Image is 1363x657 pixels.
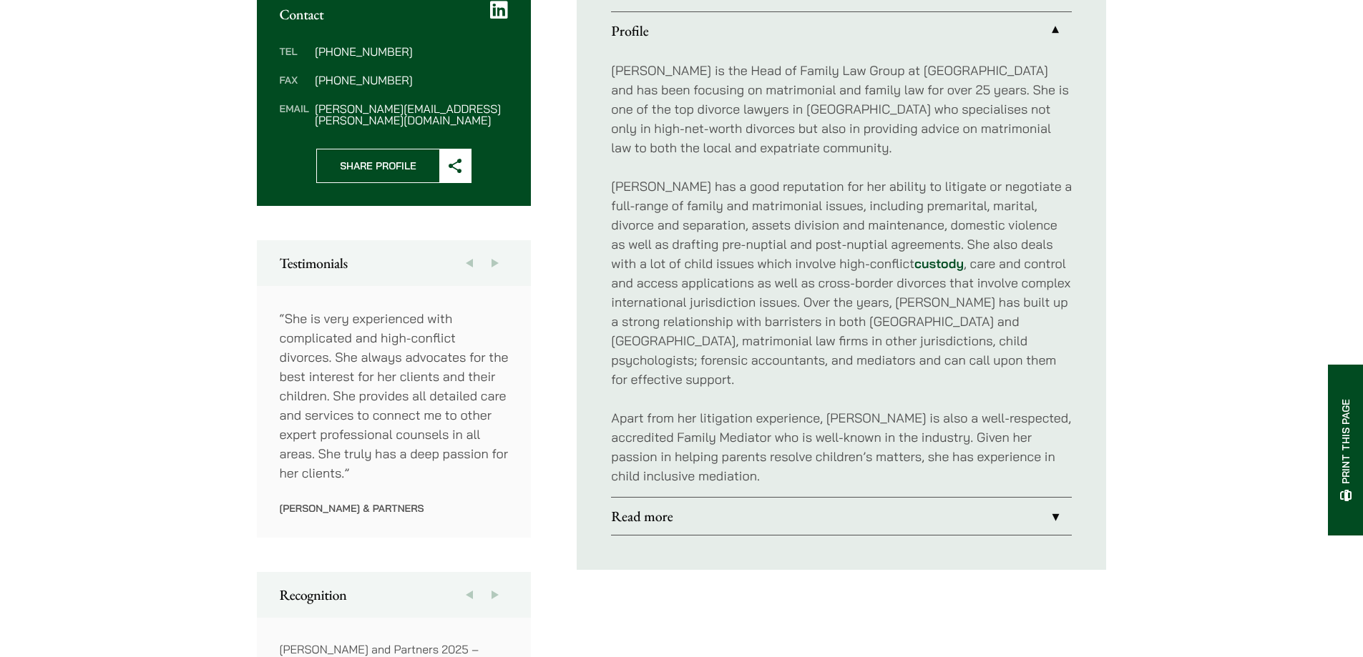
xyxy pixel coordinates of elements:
p: [PERSON_NAME] is the Head of Family Law Group at [GEOGRAPHIC_DATA] and has been focusing on matri... [611,61,1072,157]
h2: Testimonials [280,255,509,272]
a: Read more [611,498,1072,535]
button: Next [482,240,508,286]
dd: [PERSON_NAME][EMAIL_ADDRESS][PERSON_NAME][DOMAIN_NAME] [315,103,508,126]
span: Share Profile [317,149,439,182]
div: Profile [611,49,1072,497]
button: Previous [456,572,482,618]
dd: [PHONE_NUMBER] [315,46,508,57]
button: Share Profile [316,149,472,183]
dt: Tel [280,46,309,74]
dt: Fax [280,74,309,103]
button: Previous [456,240,482,286]
p: Apart from her litigation experience, [PERSON_NAME] is also a well-respected, accredited Family M... [611,408,1072,485]
a: custody [914,255,964,272]
a: Profile [611,12,1072,49]
dd: [PHONE_NUMBER] [315,74,508,86]
button: Next [482,572,508,618]
p: [PERSON_NAME] has a good reputation for her ability to litigate or negotiate a full-range of fami... [611,177,1072,389]
dt: Email [280,103,309,126]
p: [PERSON_NAME] & Partners [280,502,509,515]
h2: Contact [280,6,509,23]
p: “She is very experienced with complicated and high-conflict divorces. She always advocates for th... [280,309,509,483]
h2: Recognition [280,586,509,603]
